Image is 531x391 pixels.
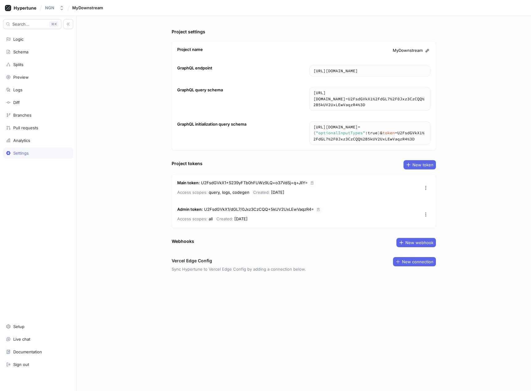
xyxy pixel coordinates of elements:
span: MyDownstream [72,6,103,10]
div: Setup [13,324,24,329]
p: all [177,215,213,223]
p: [DATE] [253,189,284,196]
button: NGN [43,3,67,13]
span: New token [412,163,433,167]
div: Preview [13,75,29,80]
div: Project name [177,47,203,53]
span: Created: [216,216,233,221]
button: Search...K [3,19,61,29]
div: Diff [13,100,20,105]
span: Created: [253,190,270,195]
textarea: [URL][DOMAIN_NAME] [310,65,430,77]
div: NGN [45,5,54,10]
div: Logic [13,37,23,42]
button: New connection [393,257,436,266]
span: Access scopes: [177,216,207,221]
span: MyDownstream [393,48,423,54]
div: Project settings [172,28,205,35]
div: Splits [13,62,23,67]
div: Analytics [13,138,30,143]
div: Settings [13,151,29,156]
div: Logs [13,87,23,92]
div: Webhooks [172,238,194,244]
strong: Admin token : [177,207,203,212]
p: [DATE] [216,215,248,223]
p: Sync Hypertune to Vercel Edge Config by adding a connection below. [172,266,436,272]
div: Sign out [13,362,29,367]
p: query, logs, codegen [177,189,249,196]
div: GraphQL initialization query schema [177,121,246,127]
span: New webhook [405,241,433,244]
div: Branches [13,113,31,118]
div: K [49,21,59,27]
div: Documentation [13,349,42,354]
span: Access scopes: [177,190,207,195]
button: New webhook [396,238,436,247]
button: New token [403,160,436,169]
span: U2FsdGVkX1+S239yFTb0hFUWz9LQ+o37VdSj+q+JIlY= [201,180,308,185]
h3: Vercel Edge Config [172,257,212,264]
div: GraphQL endpoint [177,65,212,71]
span: New connection [402,260,433,264]
strong: Main token : [177,180,200,185]
span: U2FsdGVkX1/dGL7/0Jxz3CzCQQ+5kUV2UxLEwVaqzR4= [204,207,314,212]
div: Project tokens [172,160,203,167]
span: Search... [12,22,29,26]
div: Pull requests [13,125,38,130]
a: Documentation [3,347,73,357]
div: Schema [13,49,28,54]
div: GraphQL query schema [177,87,223,93]
textarea: [URL][DOMAIN_NAME] [310,87,430,110]
div: Live chat [13,337,30,342]
textarea: https://[DOMAIN_NAME]/schema?body={"optionalInputTypes":true}&token=U2FsdGVkX1%2FdGL7%2F0Jxz3CzCQ... [310,122,430,145]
